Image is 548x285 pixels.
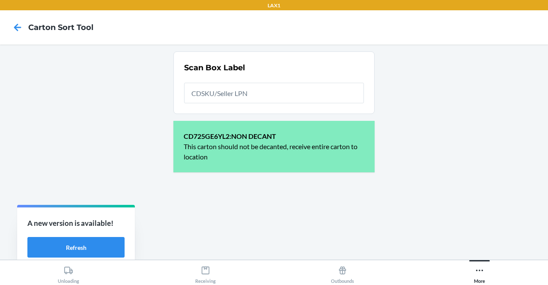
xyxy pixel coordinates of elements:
p: LAX1 [268,2,280,9]
p: A new version is available! [27,218,125,229]
h2: Scan Box Label [184,62,245,73]
p: This carton should not be decanted, receive entire carton to location [184,141,364,162]
button: Receiving [137,260,274,284]
div: More [474,262,485,284]
div: Unloading [58,262,79,284]
h4: Carton Sort Tool [28,22,93,33]
div: Receiving [195,262,216,284]
input: CDSKU/Seller LPN [184,83,364,103]
div: Outbounds [331,262,354,284]
button: Refresh [27,237,125,258]
p: CD725GE6YL2 : NON DECANT [184,131,364,141]
button: Outbounds [274,260,411,284]
button: More [411,260,548,284]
